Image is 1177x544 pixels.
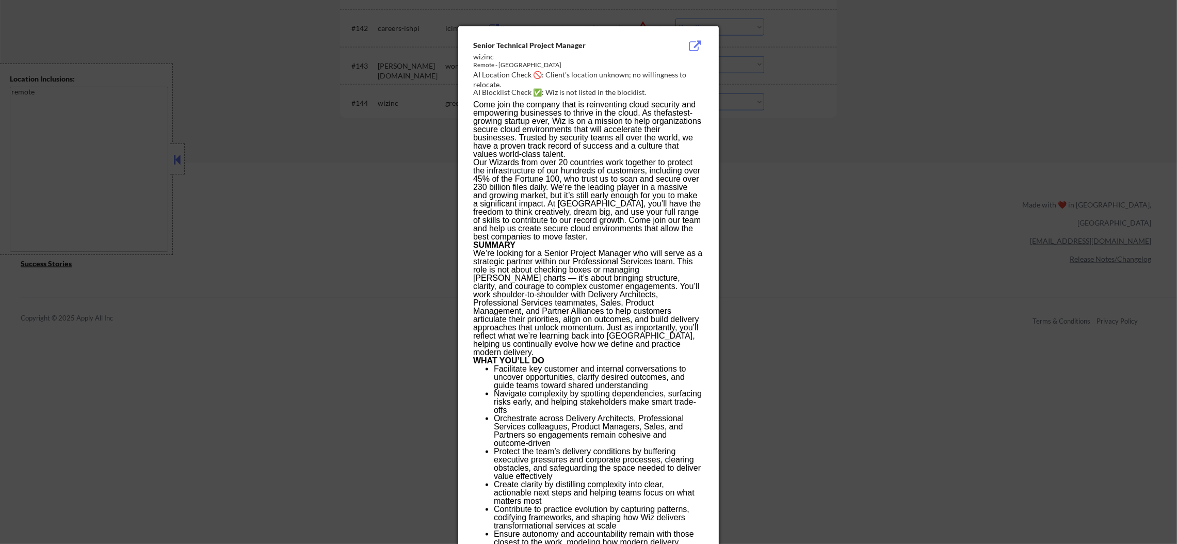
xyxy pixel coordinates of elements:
div: wizinc [473,52,652,62]
li: Facilitate key customer and internal conversations to uncover opportunities, clarify desired outc... [494,365,703,390]
a: fastest-growing startup ever, [473,108,692,125]
div: Remote - [GEOGRAPHIC_DATA] [473,61,652,70]
div: AI Blocklist Check ✅: Wiz is not listed in the blocklist. [473,87,708,98]
div: AI Location Check 🚫: Client's location unknown; no willingness to relocate. [473,70,708,90]
span: Our Wizards from over 20 countries work together to protect the infrastructure of our hundreds of... [473,158,701,241]
strong: WHAT YOU’LL DO [473,356,544,365]
li: Orchestrate across Delivery Architects, Professional Services colleagues, Product Managers, Sales... [494,414,703,447]
li: Create clarity by distilling complexity into clear, actionable next steps and helping teams focus... [494,481,703,505]
strong: SUMMARY [473,241,515,249]
li: Navigate complexity by spotting dependencies, surfacing risks early, and helping stakeholders mak... [494,390,703,414]
a: track record of success [528,141,613,150]
li: Protect the team’s delivery conditions by buffering executive pressures and corporate processes, ... [494,447,703,481]
div: Senior Technical Project Manager [473,40,652,51]
span: Wiz is on a mission to help organizations secure cloud environments that will accelerate their bu... [473,117,701,158]
p: We’re looking for a Senior Project Manager who will serve as a strategic partner within our Profe... [473,249,703,357]
li: Contribute to practice evolution by capturing patterns, codifying frameworks, and shaping how Wiz... [494,505,703,530]
span: Come join the company that is reinventing cloud security and empowering businesses to thrive in t... [473,100,696,125]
